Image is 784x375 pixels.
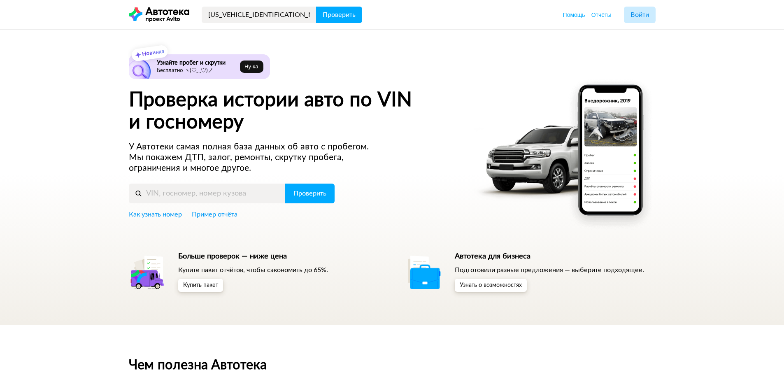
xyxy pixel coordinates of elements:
a: Отчёты [591,11,612,19]
a: Пример отчёта [192,210,237,219]
span: Узнать о возможностях [460,282,522,288]
p: Подготовили разные предложения — выберите подходящее. [455,266,644,275]
span: Отчёты [591,12,612,18]
h5: Больше проверок — ниже цена [178,252,328,261]
p: Купите пакет отчётов, чтобы сэкономить до 65%. [178,266,328,275]
span: Проверить [323,12,356,18]
button: Узнать о возможностях [455,279,527,292]
span: Помощь [563,12,585,18]
span: Проверить [293,190,326,197]
h1: Проверка истории авто по VIN и госномеру [129,89,463,133]
button: Купить пакет [178,279,223,292]
span: Купить пакет [183,282,218,288]
p: У Автотеки самая полная база данных об авто с пробегом. Мы покажем ДТП, залог, ремонты, скрутку п... [129,142,385,174]
h6: Узнайте пробег и скрутки [157,59,237,67]
button: Войти [624,7,656,23]
a: Как узнать номер [129,210,182,219]
a: Помощь [563,11,585,19]
button: Проверить [285,184,335,203]
strong: Новинка [142,49,164,57]
p: Бесплатно ヽ(♡‿♡)ノ [157,68,237,74]
span: Войти [630,12,649,18]
input: VIN, госномер, номер кузова [129,184,286,203]
span: Ну‑ка [244,63,258,70]
input: VIN, госномер, номер кузова [202,7,316,23]
button: Проверить [316,7,362,23]
h5: Автотека для бизнеса [455,252,644,261]
h2: Чем полезна Автотека [129,358,656,373]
